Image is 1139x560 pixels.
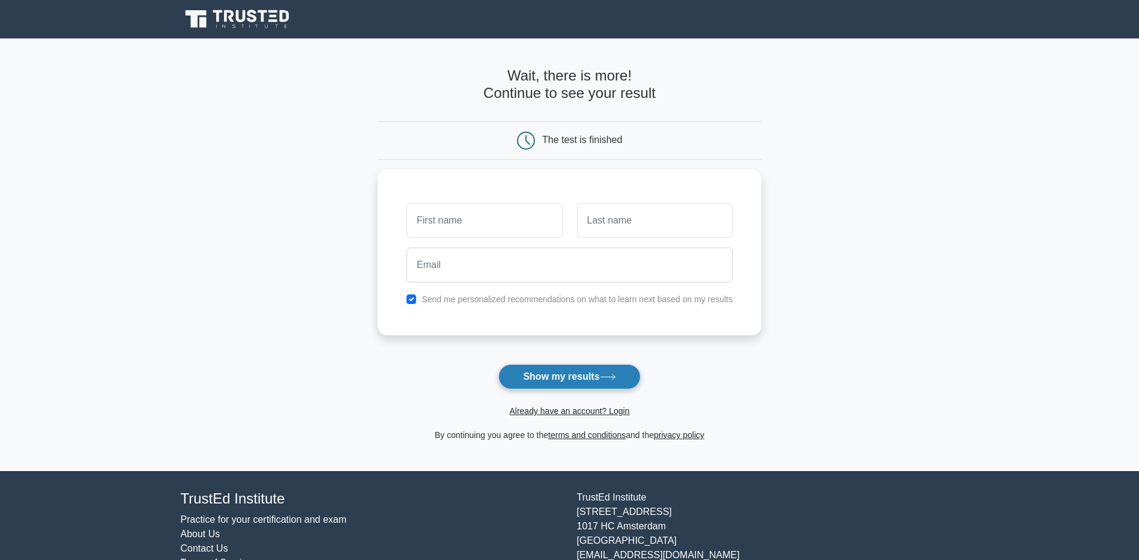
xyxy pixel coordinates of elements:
[181,529,220,539] a: About Us
[181,514,347,525] a: Practice for your certification and exam
[406,203,562,238] input: First name
[406,248,733,282] input: Email
[654,430,704,440] a: privacy policy
[370,428,769,442] div: By continuing you agree to the and the
[181,543,228,553] a: Contact Us
[181,490,563,508] h4: TrustEd Institute
[421,294,733,304] label: Send me personalized recommendations on what to learn next based on my results
[509,406,629,416] a: Already have an account? Login
[498,364,640,389] button: Show my results
[577,203,733,238] input: Last name
[542,135,622,145] div: The test is finished
[548,430,626,440] a: terms and conditions
[378,67,761,102] h4: Wait, there is more! Continue to see your result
